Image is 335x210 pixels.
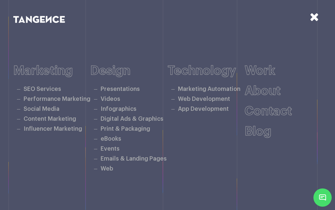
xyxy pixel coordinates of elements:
[24,116,76,122] a: Content Marketing
[313,188,332,207] span: Chat Widget
[101,136,121,142] a: eBooks
[245,85,281,97] a: About
[101,116,163,122] a: Digital Ads & Graphics
[245,65,275,77] a: Work
[101,106,136,112] a: Infographics
[90,64,168,78] h6: Design
[101,86,140,92] a: Presentations
[24,126,82,132] a: Influencer Marketing
[24,96,90,102] a: Performance Marketing
[245,125,271,138] a: Blog
[24,86,61,92] a: SEO Services
[101,126,150,132] a: Print & Packaging
[245,105,292,117] a: Contact
[178,86,240,92] a: Marketing Automation
[101,146,120,152] a: Events
[168,64,245,78] h6: Technology
[101,96,120,102] a: Videos
[178,96,230,102] a: Web Development
[178,106,229,112] a: App Development
[24,106,59,112] a: Social Media
[13,64,91,78] h6: Marketing
[101,156,167,162] a: Emails & Landing Pages
[101,166,113,172] a: Web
